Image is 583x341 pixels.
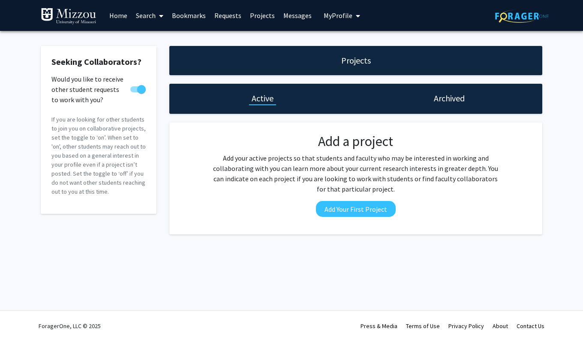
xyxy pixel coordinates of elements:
iframe: Chat [6,302,36,335]
h1: Projects [341,55,371,67]
span: My Profile [324,11,352,20]
h1: Archived [434,92,465,104]
a: Press & Media [361,322,397,330]
h2: Seeking Collaborators? [51,57,146,67]
a: Bookmarks [168,0,210,30]
h1: Active [252,92,273,104]
a: About [493,322,508,330]
span: Would you like to receive other student requests to work with you? [51,74,127,105]
a: Contact Us [517,322,544,330]
p: If you are looking for other students to join you on collaborative projects, set the toggle to ‘o... [51,115,146,196]
p: Add your active projects so that students and faculty who may be interested in working and collab... [210,153,501,194]
img: ForagerOne Logo [495,9,549,23]
a: Search [132,0,168,30]
div: ForagerOne, LLC © 2025 [39,311,101,341]
a: Messages [279,0,316,30]
a: Home [105,0,132,30]
button: Add Your First Project [316,201,396,217]
a: Projects [246,0,279,30]
a: Terms of Use [406,322,440,330]
a: Privacy Policy [448,322,484,330]
h2: Add a project [210,133,501,149]
a: Requests [210,0,246,30]
img: University of Missouri Logo [41,8,96,25]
